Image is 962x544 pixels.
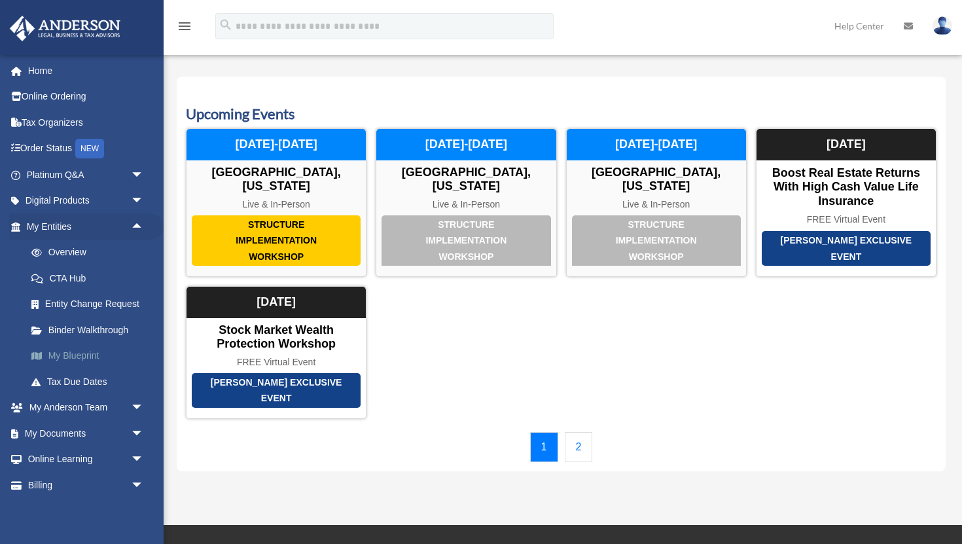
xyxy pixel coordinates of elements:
[187,357,366,368] div: FREE Virtual Event
[762,231,931,266] div: [PERSON_NAME] Exclusive Event
[933,16,952,35] img: User Pic
[131,188,157,215] span: arrow_drop_down
[177,18,192,34] i: menu
[757,166,936,209] div: Boost Real Estate Returns with High Cash Value Life Insurance
[566,128,747,277] a: Structure Implementation Workshop [GEOGRAPHIC_DATA], [US_STATE] Live & In-Person [DATE]-[DATE]
[757,129,936,160] div: [DATE]
[567,166,746,194] div: [GEOGRAPHIC_DATA], [US_STATE]
[131,446,157,473] span: arrow_drop_down
[187,323,366,352] div: Stock Market Wealth Protection Workshop
[757,214,936,225] div: FREE Virtual Event
[9,109,164,136] a: Tax Organizers
[131,472,157,499] span: arrow_drop_down
[756,128,936,277] a: [PERSON_NAME] Exclusive Event Boost Real Estate Returns with High Cash Value Life Insurance FREE ...
[9,162,164,188] a: Platinum Q&Aarrow_drop_down
[192,215,361,266] div: Structure Implementation Workshop
[187,166,366,194] div: [GEOGRAPHIC_DATA], [US_STATE]
[530,432,558,462] a: 1
[9,84,164,110] a: Online Ordering
[565,432,593,462] a: 2
[186,286,366,418] a: [PERSON_NAME] Exclusive Event Stock Market Wealth Protection Workshop FREE Virtual Event [DATE]
[9,472,164,498] a: Billingarrow_drop_down
[9,58,164,84] a: Home
[9,498,157,524] a: Events Calendar
[131,395,157,422] span: arrow_drop_down
[6,16,124,41] img: Anderson Advisors Platinum Portal
[18,317,164,343] a: Binder Walkthrough
[18,240,164,266] a: Overview
[567,129,746,160] div: [DATE]-[DATE]
[572,215,741,266] div: Structure Implementation Workshop
[177,23,192,34] a: menu
[376,129,556,160] div: [DATE]-[DATE]
[18,265,164,291] a: CTA Hub
[382,215,550,266] div: Structure Implementation Workshop
[18,343,164,369] a: My Blueprint
[186,104,936,124] h3: Upcoming Events
[186,128,366,277] a: Structure Implementation Workshop [GEOGRAPHIC_DATA], [US_STATE] Live & In-Person [DATE]-[DATE]
[131,213,157,240] span: arrow_drop_up
[187,287,366,318] div: [DATE]
[376,166,556,194] div: [GEOGRAPHIC_DATA], [US_STATE]
[9,188,164,214] a: Digital Productsarrow_drop_down
[9,213,164,240] a: My Entitiesarrow_drop_up
[9,395,164,421] a: My Anderson Teamarrow_drop_down
[219,18,233,32] i: search
[376,128,556,277] a: Structure Implementation Workshop [GEOGRAPHIC_DATA], [US_STATE] Live & In-Person [DATE]-[DATE]
[9,446,164,473] a: Online Learningarrow_drop_down
[131,420,157,447] span: arrow_drop_down
[192,373,361,408] div: [PERSON_NAME] Exclusive Event
[18,291,164,317] a: Entity Change Request
[567,199,746,210] div: Live & In-Person
[187,129,366,160] div: [DATE]-[DATE]
[18,369,164,395] a: Tax Due Dates
[9,136,164,162] a: Order StatusNEW
[187,199,366,210] div: Live & In-Person
[131,162,157,189] span: arrow_drop_down
[75,139,104,158] div: NEW
[376,199,556,210] div: Live & In-Person
[9,420,164,446] a: My Documentsarrow_drop_down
